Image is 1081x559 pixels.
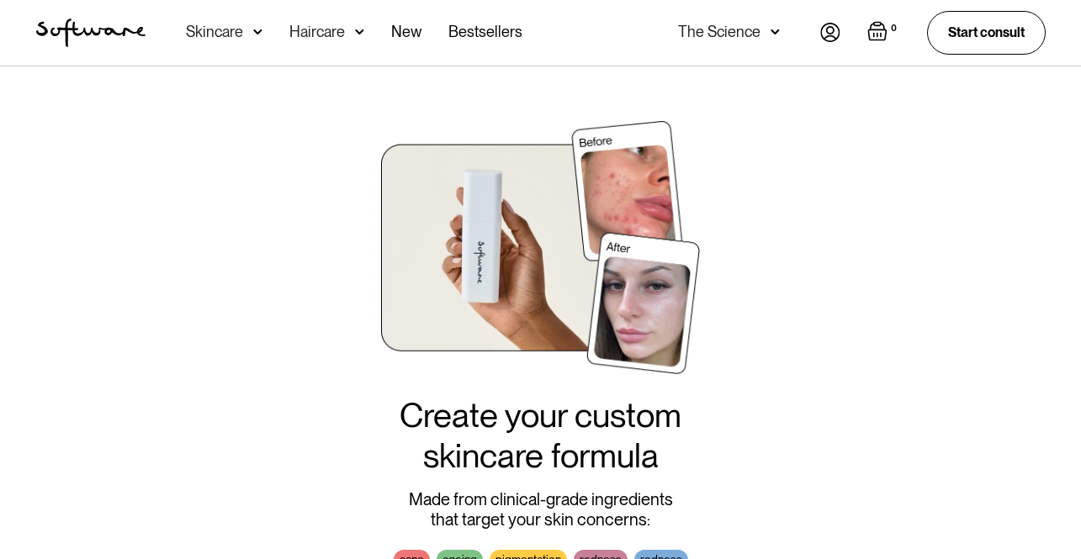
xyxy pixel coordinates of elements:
div: Haircare [289,24,345,40]
img: arrow down [253,24,262,40]
div: Skincare [186,24,243,40]
img: arrow down [771,24,780,40]
a: Start consult [927,11,1046,54]
img: Software Logo [36,18,146,47]
img: software before and after results [381,120,701,375]
h1: Create your custom skincare formula [381,395,701,476]
a: home [36,18,146,47]
div: The Science [678,24,760,40]
a: Open empty cart [867,21,900,45]
img: arrow down [355,24,364,40]
div: Made from clinical-grade ingredients that target your skin concerns: [409,489,673,530]
div: 0 [888,21,900,36]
